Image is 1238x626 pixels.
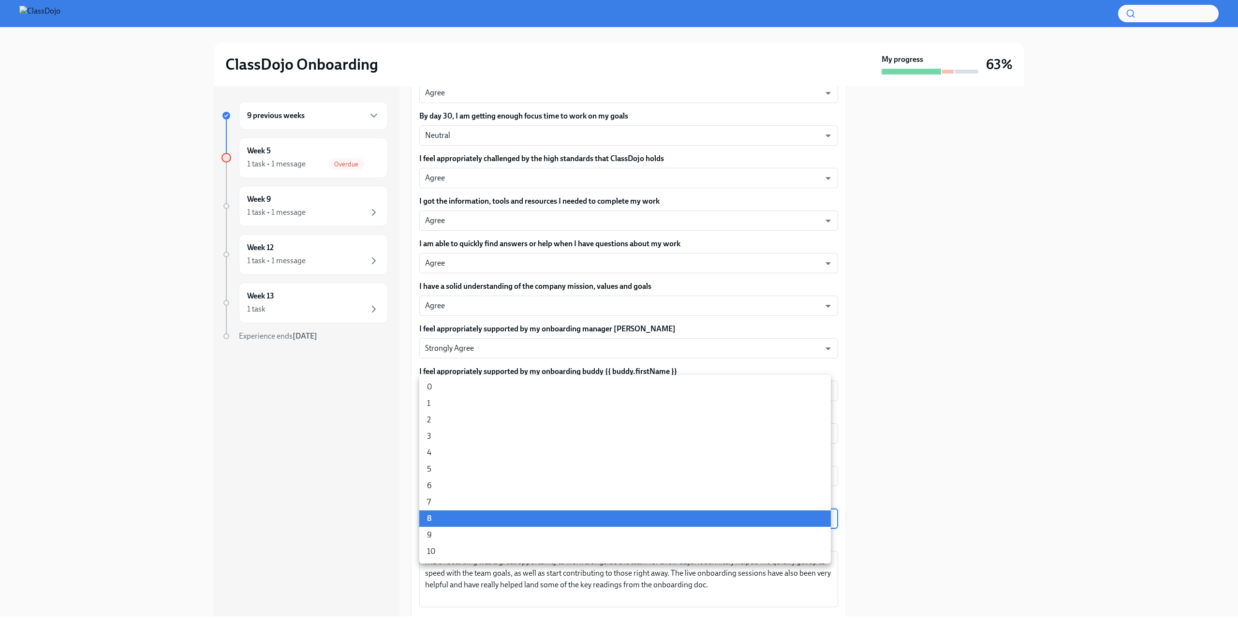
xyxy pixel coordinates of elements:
[419,494,831,510] li: 7
[419,461,831,477] li: 5
[419,445,831,461] li: 4
[419,527,831,543] li: 9
[419,395,831,412] li: 1
[419,510,831,527] li: 8
[419,379,831,395] li: 0
[419,412,831,428] li: 2
[419,428,831,445] li: 3
[419,543,831,560] li: 10
[419,477,831,494] li: 6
